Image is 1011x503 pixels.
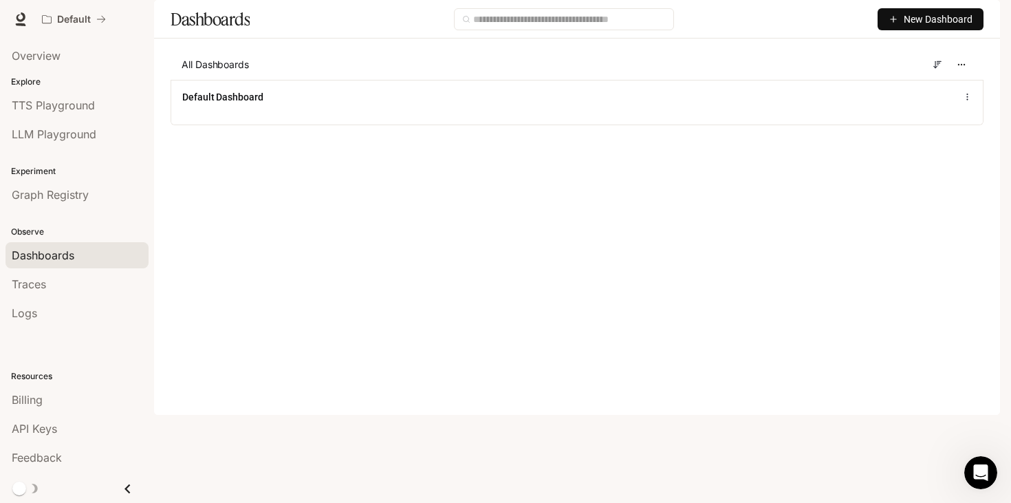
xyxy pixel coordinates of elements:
span: All Dashboards [182,58,249,72]
button: New Dashboard [878,8,983,30]
iframe: Intercom live chat [964,456,997,489]
button: All workspaces [36,6,112,33]
span: New Dashboard [904,12,972,27]
a: Default Dashboard [182,90,263,104]
h1: Dashboards [171,6,250,33]
p: Default [57,14,91,25]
